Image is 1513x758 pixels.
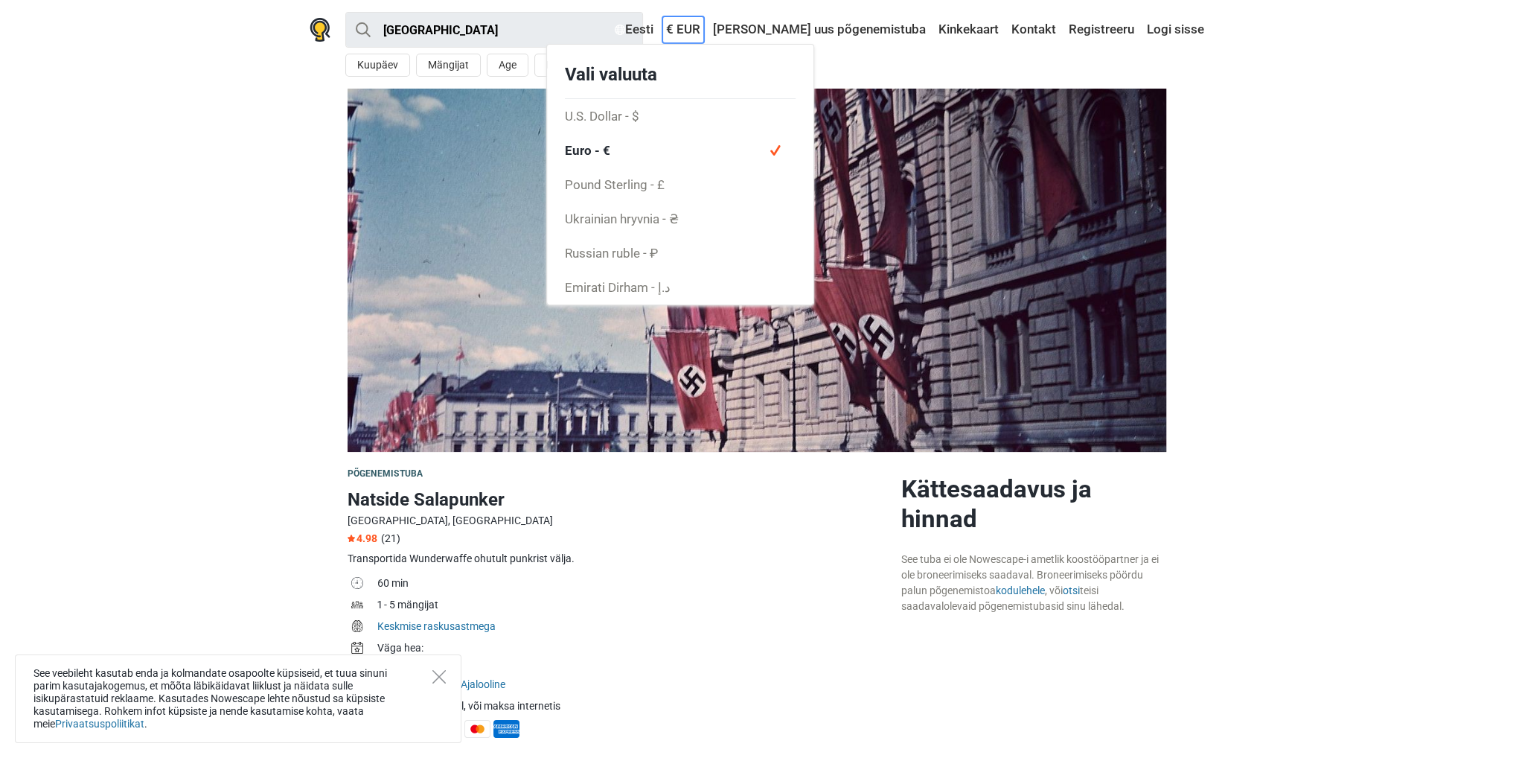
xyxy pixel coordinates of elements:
[901,552,1166,614] div: See tuba ei ole Nowescape-i ametlik koostööpartner ja ei ole broneerimiseks saadaval. Broneerimis...
[348,486,889,513] h1: Natside Salapunker
[345,12,643,48] input: proovi “Tallinn”
[547,99,813,133] a: U.S. Dollar - $
[381,532,400,544] span: (21)
[547,168,813,202] a: Pound Sterling - £
[416,54,481,77] button: Mängijat
[487,54,528,77] button: Age
[901,474,1166,534] h2: Kättesaadavus ja hinnad
[345,54,410,77] button: Kuupäev
[935,16,1002,43] a: Kinkekaart
[547,133,813,168] span: Euro - €
[547,236,813,270] a: Russian ruble - ₽
[996,585,1045,596] a: kodulehele
[615,25,625,35] img: Eesti
[611,16,657,43] a: Eesti
[348,513,889,529] div: [GEOGRAPHIC_DATA], [GEOGRAPHIC_DATA]
[493,720,519,738] span: American Express
[348,532,377,544] span: 4.98
[1063,585,1080,596] a: otsi
[534,54,584,77] button: Filtrid
[377,574,889,596] td: 60 min
[377,596,889,617] td: 1 - 5 mängijat
[348,551,889,567] div: Transportida Wunderwaffe ohutult punkrist välja.
[310,18,330,42] img: Nowescape logo
[662,16,704,43] a: € EUR
[547,270,813,305] a: Emirati Dirham - د.إ
[377,620,496,632] a: Keskmise raskusastmega
[348,468,423,479] span: Põgenemistuba
[348,535,355,542] img: Star
[547,202,813,236] a: Ukrainian hryvnia - ₴
[432,670,446,684] button: Close
[461,678,505,690] a: Ajalooline
[1143,16,1204,43] a: Logi sisse
[1065,16,1138,43] a: Registreeru
[547,51,813,98] h3: Vali valuuta
[348,89,1166,452] img: Natside Salapunker photo 1
[377,675,889,697] td: , ,
[1008,16,1060,43] a: Kontakt
[55,718,144,730] a: Privaatsuspoliitikat
[15,655,461,743] div: See veebileht kasutab enda ja kolmandate osapoolte küpsiseid, et tuua sinuni parim kasutajakogemu...
[709,16,930,43] a: [PERSON_NAME] uus põgenemistuba
[464,720,490,738] span: MasterCard
[377,640,889,656] div: Väga hea:
[546,44,814,305] div: € EUR
[377,698,889,714] div: Maksa saabumisel, või maksa internetis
